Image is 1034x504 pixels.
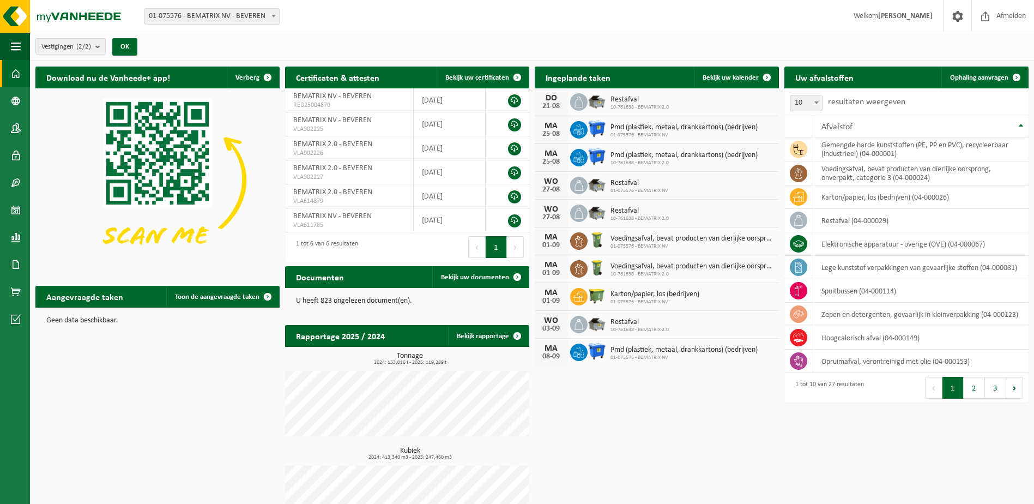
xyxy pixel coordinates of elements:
span: 2024: 153,016 t - 2025: 119,289 t [291,360,529,365]
p: U heeft 823 ongelezen document(en). [296,297,518,305]
button: 2 [964,377,985,399]
span: BEMATRIX NV - BEVEREN [293,92,372,100]
div: MA [540,149,562,158]
img: WB-5000-GAL-GY-01 [588,92,606,110]
span: Pmd (plastiek, metaal, drankkartons) (bedrijven) [610,346,758,355]
td: [DATE] [414,88,485,112]
td: opruimafval, verontreinigd met olie (04-000153) [813,350,1029,373]
a: Bekijk uw certificaten [437,67,528,88]
button: 1 [942,377,964,399]
h2: Ingeplande taken [535,67,621,88]
img: WB-1100-HPE-BE-01 [588,147,606,166]
button: 3 [985,377,1006,399]
button: Next [507,236,524,258]
div: MA [540,233,562,242]
div: 27-08 [540,186,562,194]
div: 27-08 [540,214,562,221]
a: Bekijk uw kalender [694,67,778,88]
a: Ophaling aanvragen [941,67,1027,88]
span: VLA614879 [293,197,405,206]
div: 01-09 [540,297,562,305]
div: 01-09 [540,269,562,277]
button: OK [112,38,137,56]
span: 10-761638 - BEMATRIX 2.0 [610,271,773,278]
div: WO [540,177,562,186]
div: DO [540,94,562,103]
div: 08-09 [540,353,562,361]
a: Bekijk rapportage [448,325,528,347]
span: Restafval [610,179,668,188]
span: 10-761638 - BEMATRIX 2.0 [610,327,669,333]
div: 25-08 [540,130,562,138]
span: Bekijk uw certificaten [445,74,509,81]
span: Restafval [610,318,669,327]
span: Vestigingen [41,39,91,55]
span: 01-075576 - BEMATRIX NV [610,132,758,139]
td: zepen en detergenten, gevaarlijk in kleinverpakking (04-000123) [813,303,1029,326]
img: WB-5000-GAL-GY-01 [588,314,606,333]
td: [DATE] [414,160,485,184]
span: 01-075576 - BEMATRIX NV [610,355,758,361]
span: Karton/papier, los (bedrijven) [610,290,699,299]
div: MA [540,122,562,130]
div: 01-09 [540,242,562,249]
p: Geen data beschikbaar. [46,317,269,325]
td: restafval (04-000029) [813,209,1029,232]
div: 25-08 [540,158,562,166]
span: 10-761638 - BEMATRIX 2.0 [610,104,669,111]
div: 1 tot 10 van 27 resultaten [790,376,864,400]
img: WB-0140-HPE-GN-50 [588,259,606,277]
span: Pmd (plastiek, metaal, drankkartons) (bedrijven) [610,123,758,132]
button: Previous [925,377,942,399]
span: Toon de aangevraagde taken [175,293,259,301]
span: VLA902225 [293,125,405,134]
span: BEMATRIX 2.0 - BEVEREN [293,188,372,196]
h2: Uw afvalstoffen [784,67,864,88]
h2: Documenten [285,266,355,287]
img: Download de VHEPlus App [35,88,280,272]
td: [DATE] [414,208,485,232]
span: Afvalstof [821,123,852,131]
span: Bekijk uw documenten [441,274,509,281]
span: 01-075576 - BEMATRIX NV - BEVEREN [144,9,279,24]
img: WB-1100-HPE-BE-01 [588,342,606,361]
span: Voedingsafval, bevat producten van dierlijke oorsprong, onverpakt, categorie 3 [610,262,773,271]
div: WO [540,205,562,214]
td: elektronische apparatuur - overige (OVE) (04-000067) [813,232,1029,256]
button: 1 [486,236,507,258]
img: WB-0140-HPE-GN-50 [588,231,606,249]
span: 01-075576 - BEMATRIX NV - BEVEREN [144,8,280,25]
button: Verberg [227,67,279,88]
img: WB-1100-HPE-GN-50 [588,286,606,305]
span: BEMATRIX NV - BEVEREN [293,116,372,124]
span: 01-075576 - BEMATRIX NV [610,243,773,250]
span: BEMATRIX 2.0 - BEVEREN [293,164,372,172]
h2: Aangevraagde taken [35,286,134,307]
div: WO [540,316,562,325]
span: Restafval [610,207,669,215]
td: lege kunststof verpakkingen van gevaarlijke stoffen (04-000081) [813,256,1029,279]
span: Ophaling aanvragen [950,74,1008,81]
h2: Rapportage 2025 / 2024 [285,325,396,346]
span: VLA902227 [293,173,405,182]
span: 10 [790,95,823,111]
div: MA [540,261,562,269]
td: voedingsafval, bevat producten van dierlijke oorsprong, onverpakt, categorie 3 (04-000024) [813,161,1029,185]
span: VLA902226 [293,149,405,158]
span: BEMATRIX NV - BEVEREN [293,212,372,220]
div: 1 tot 6 van 6 resultaten [291,235,358,259]
span: Restafval [610,95,669,104]
img: WB-5000-GAL-GY-01 [588,175,606,194]
td: spuitbussen (04-000114) [813,279,1029,303]
strong: [PERSON_NAME] [878,12,933,20]
img: WB-1100-HPE-BE-01 [588,119,606,138]
span: 01-075576 - BEMATRIX NV [610,299,699,305]
span: Verberg [235,74,259,81]
a: Bekijk uw documenten [432,266,528,288]
div: MA [540,344,562,353]
span: 10-761638 - BEMATRIX 2.0 [610,215,669,222]
td: gemengde harde kunststoffen (PE, PP en PVC), recycleerbaar (industrieel) (04-000001) [813,137,1029,161]
span: RED25004870 [293,101,405,110]
count: (2/2) [76,43,91,50]
span: Bekijk uw kalender [703,74,759,81]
